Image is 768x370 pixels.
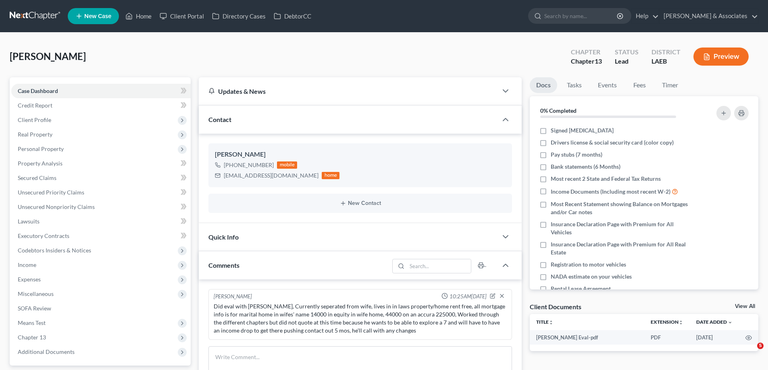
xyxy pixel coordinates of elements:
span: Most Recent Statement showing Balance on Mortgages and/or Car notes [551,200,694,216]
span: Real Property [18,131,52,138]
span: Most recent 2 State and Federal Tax Returns [551,175,661,183]
div: LAEB [651,57,681,66]
a: Secured Claims [11,171,191,185]
a: Client Portal [156,9,208,23]
span: NADA estimate on your vehicles [551,273,632,281]
div: Updates & News [208,87,488,95]
i: unfold_more [549,320,554,325]
div: mobile [277,161,297,169]
input: Search... [407,259,471,273]
div: [PERSON_NAME] [214,293,252,301]
a: Property Analysis [11,156,191,171]
a: Directory Cases [208,9,270,23]
span: Bank statements (6 Months) [551,163,620,171]
button: Preview [693,48,749,66]
a: Help [632,9,659,23]
span: New Case [84,13,111,19]
span: Unsecured Nonpriority Claims [18,203,95,210]
a: Timer [656,77,685,93]
td: [PERSON_NAME] Eval-pdf [530,330,644,345]
span: 10:25AM[DATE] [450,293,487,300]
div: Status [615,48,639,57]
a: Executory Contracts [11,229,191,243]
a: Case Dashboard [11,84,191,98]
td: [DATE] [690,330,739,345]
a: [PERSON_NAME] & Associates [660,9,758,23]
iframe: Intercom live chat [741,343,760,362]
span: 5 [757,343,764,349]
span: Additional Documents [18,348,75,355]
td: PDF [644,330,690,345]
span: Expenses [18,276,41,283]
span: Insurance Declaration Page with Premium for All Vehicles [551,220,694,236]
i: unfold_more [679,320,683,325]
span: Signed [MEDICAL_DATA] [551,126,614,134]
i: expand_more [728,320,733,325]
a: View All [735,304,755,309]
a: Fees [626,77,652,93]
a: SOFA Review [11,301,191,316]
span: SOFA Review [18,305,51,312]
a: Extensionunfold_more [651,319,683,325]
span: Client Profile [18,116,51,123]
span: Credit Report [18,102,52,109]
span: [PERSON_NAME] [10,50,86,62]
div: Chapter [571,57,602,66]
span: Case Dashboard [18,87,58,94]
span: Income Documents (Including most recent W-2) [551,188,670,196]
span: Quick Info [208,233,239,241]
span: Comments [208,261,239,269]
a: Events [591,77,623,93]
span: Personal Property [18,145,64,152]
a: Unsecured Priority Claims [11,185,191,200]
span: Codebtors Insiders & Notices [18,247,91,254]
span: Lawsuits [18,218,40,225]
span: Miscellaneous [18,290,54,297]
button: New Contact [215,200,506,207]
a: Credit Report [11,98,191,113]
span: Rental Lease Agreement [551,285,611,293]
span: 13 [595,57,602,65]
div: [PERSON_NAME] [215,150,506,159]
span: Means Test [18,319,46,326]
strong: 0% Completed [540,107,577,114]
div: Chapter [571,48,602,57]
div: Lead [615,57,639,66]
span: Chapter 13 [18,334,46,341]
span: Executory Contracts [18,232,69,239]
a: Lawsuits [11,214,191,229]
div: District [651,48,681,57]
a: Docs [530,77,557,93]
div: home [322,172,339,179]
input: Search by name... [544,8,618,23]
div: Client Documents [530,302,581,311]
a: Unsecured Nonpriority Claims [11,200,191,214]
div: [EMAIL_ADDRESS][DOMAIN_NAME] [224,172,318,180]
div: [PHONE_NUMBER] [224,161,274,169]
span: Insurance Declaration Page with Premium for All Real Estate [551,240,694,256]
a: Home [121,9,156,23]
a: Date Added expand_more [696,319,733,325]
span: Income [18,261,36,268]
span: Drivers license & social security card (color copy) [551,138,674,147]
span: Registration to motor vehicles [551,260,626,269]
span: Secured Claims [18,174,56,181]
a: Titleunfold_more [536,319,554,325]
span: Contact [208,116,231,123]
span: Property Analysis [18,160,62,167]
span: Pay stubs (7 months) [551,151,602,159]
div: Did eval with [PERSON_NAME], Currently seperated from wife, lives in in laws property/home rent f... [214,302,507,335]
a: Tasks [560,77,588,93]
a: DebtorCC [270,9,315,23]
span: Unsecured Priority Claims [18,189,84,196]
